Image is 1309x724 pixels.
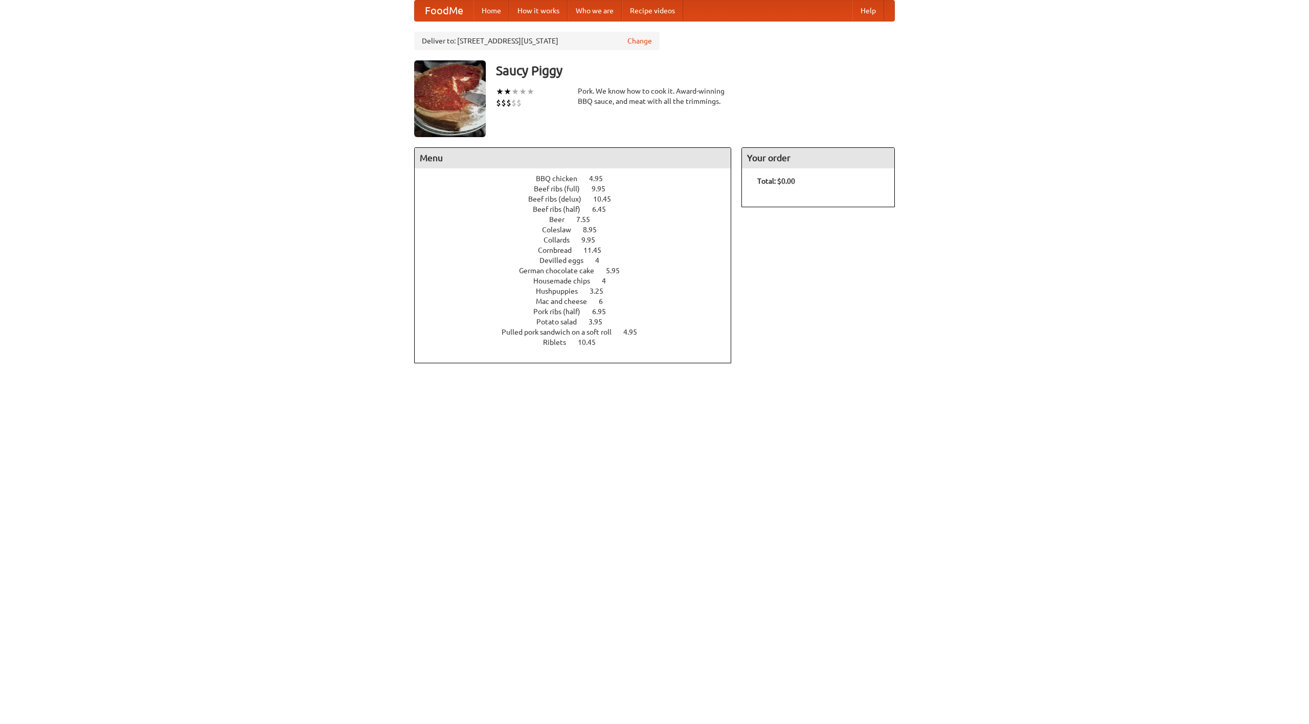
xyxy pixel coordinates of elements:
a: Riblets 10.45 [543,338,615,346]
span: 11.45 [583,246,612,254]
li: $ [501,97,506,108]
a: Collards 9.95 [544,236,614,244]
li: ★ [527,86,534,97]
span: Collards [544,236,580,244]
a: Potato salad 3.95 [536,318,621,326]
span: 6 [599,297,613,305]
a: Change [627,36,652,46]
span: Devilled eggs [539,256,594,265]
span: Mac and cheese [536,297,597,305]
span: Beef ribs (delux) [528,195,592,203]
span: 8.95 [583,226,607,234]
li: $ [511,97,516,108]
span: Pork ribs (half) [533,308,591,316]
span: Potato salad [536,318,587,326]
div: Pork. We know how to cook it. Award-winning BBQ sauce, and meat with all the trimmings. [578,86,731,106]
span: Housemade chips [533,277,600,285]
span: 4 [595,256,610,265]
a: Pulled pork sandwich on a soft roll 4.95 [502,328,656,336]
span: 4 [602,277,616,285]
a: How it works [509,1,568,21]
span: Beer [549,215,575,224]
a: Housemade chips 4 [533,277,625,285]
span: 5.95 [606,267,630,275]
a: Devilled eggs 4 [539,256,618,265]
h3: Saucy Piggy [496,60,895,81]
span: Coleslaw [542,226,581,234]
span: German chocolate cake [519,267,604,275]
a: Hushpuppies 3.25 [536,287,622,295]
span: 6.45 [592,205,616,213]
a: BBQ chicken 4.95 [536,174,622,183]
span: 3.95 [589,318,613,326]
a: Mac and cheese 6 [536,297,622,305]
a: FoodMe [415,1,473,21]
span: BBQ chicken [536,174,588,183]
a: Beef ribs (half) 6.45 [533,205,625,213]
span: Beef ribs (half) [533,205,591,213]
span: 9.95 [581,236,605,244]
h4: Your order [742,148,894,168]
a: German chocolate cake 5.95 [519,267,639,275]
li: $ [506,97,511,108]
h4: Menu [415,148,731,168]
span: 9.95 [592,185,616,193]
li: ★ [519,86,527,97]
span: 10.45 [578,338,606,346]
span: 4.95 [623,328,647,336]
span: Cornbread [538,246,582,254]
span: 10.45 [593,195,621,203]
li: $ [496,97,501,108]
b: Total: $0.00 [757,177,795,185]
a: Help [852,1,884,21]
a: Pork ribs (half) 6.95 [533,308,625,316]
a: Coleslaw 8.95 [542,226,616,234]
span: 4.95 [589,174,613,183]
span: 7.55 [576,215,600,224]
a: Beer 7.55 [549,215,609,224]
div: Deliver to: [STREET_ADDRESS][US_STATE] [414,32,660,50]
span: 6.95 [592,308,616,316]
span: Hushpuppies [536,287,588,295]
img: angular.jpg [414,60,486,137]
a: Home [473,1,509,21]
span: Riblets [543,338,576,346]
a: Who we are [568,1,622,21]
span: Pulled pork sandwich on a soft roll [502,328,622,336]
li: ★ [504,86,511,97]
a: Cornbread 11.45 [538,246,620,254]
a: Recipe videos [622,1,683,21]
li: $ [516,97,522,108]
li: ★ [496,86,504,97]
a: Beef ribs (full) 9.95 [534,185,624,193]
a: Beef ribs (delux) 10.45 [528,195,630,203]
span: Beef ribs (full) [534,185,590,193]
span: 3.25 [590,287,614,295]
li: ★ [511,86,519,97]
